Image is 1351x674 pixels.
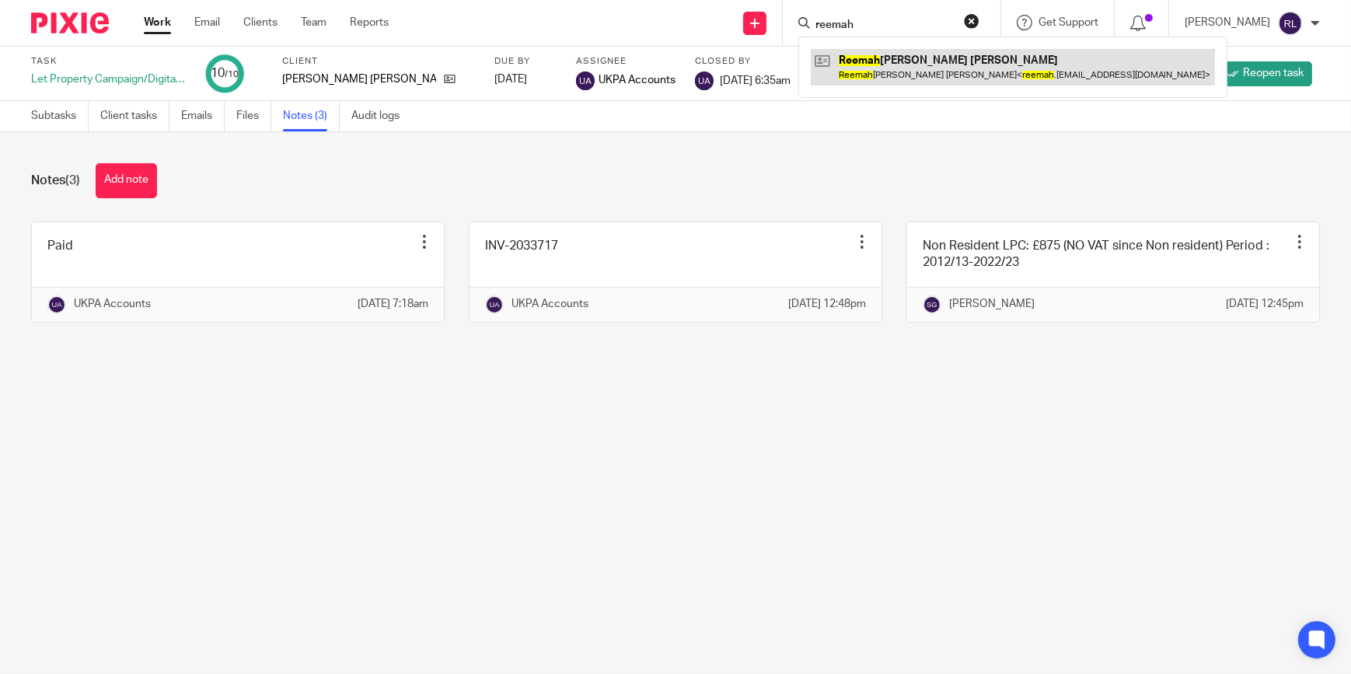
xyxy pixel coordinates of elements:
[350,15,389,30] a: Reports
[47,295,66,314] img: svg%3E
[695,72,714,90] img: svg%3E
[181,101,225,131] a: Emails
[31,173,80,189] h1: Notes
[1039,17,1098,28] span: Get Support
[788,296,866,312] p: [DATE] 12:48pm
[243,15,278,30] a: Clients
[301,15,326,30] a: Team
[576,55,675,68] label: Assignee
[1185,15,1270,30] p: [PERSON_NAME]
[31,12,109,33] img: Pixie
[144,15,171,30] a: Work
[236,101,271,131] a: Files
[96,163,157,198] button: Add note
[225,70,239,79] small: /10
[31,72,187,87] div: Let Property Campaign/Digital Tax Disclosure
[599,72,675,88] span: UKPA Accounts
[494,55,557,68] label: Due by
[695,55,791,68] label: Closed by
[923,295,941,314] img: svg%3E
[1243,65,1304,81] span: Reopen task
[511,296,588,312] p: UKPA Accounts
[1278,11,1303,36] img: svg%3E
[576,72,595,90] img: svg%3E
[74,296,151,312] p: UKPA Accounts
[358,296,428,312] p: [DATE] 7:18am
[31,101,89,131] a: Subtasks
[485,295,504,314] img: svg%3E
[282,55,475,68] label: Client
[100,101,169,131] a: Client tasks
[949,296,1035,312] p: [PERSON_NAME]
[65,174,80,187] span: (3)
[1219,61,1312,86] a: Reopen task
[194,15,220,30] a: Email
[283,101,340,131] a: Notes (3)
[351,101,411,131] a: Audit logs
[1226,296,1304,312] p: [DATE] 12:45pm
[964,13,979,29] button: Clear
[31,55,187,68] label: Task
[494,72,557,87] div: [DATE]
[282,72,436,87] p: [PERSON_NAME] [PERSON_NAME]
[211,65,239,82] div: 10
[814,19,954,33] input: Search
[720,75,791,86] span: [DATE] 6:35am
